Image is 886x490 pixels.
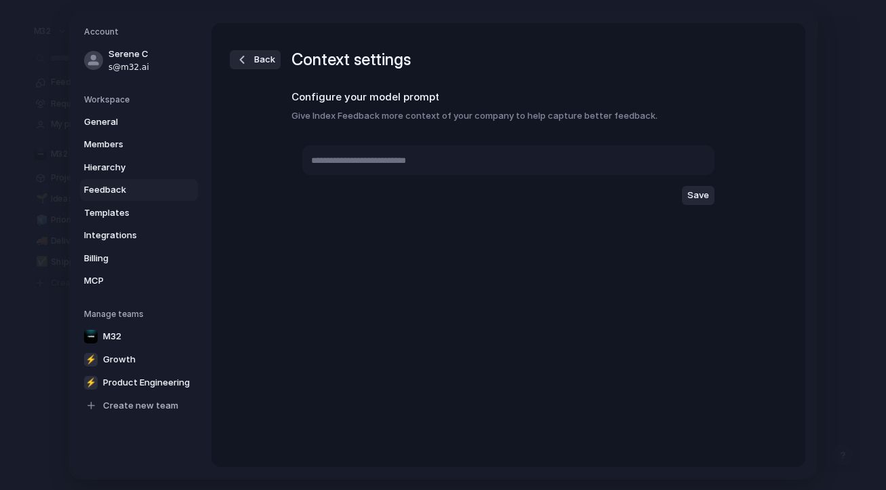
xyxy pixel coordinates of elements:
[254,53,275,67] span: Back
[80,111,198,133] a: General
[84,376,98,390] div: ⚡
[84,274,171,288] span: MCP
[84,206,171,220] span: Templates
[80,372,198,394] a: ⚡Product Engineering
[80,349,198,371] a: ⚡Growth
[80,43,198,77] a: Serene Cs@m32.ai
[103,330,121,343] span: M32
[80,134,198,155] a: Members
[84,138,171,151] span: Members
[103,399,178,413] span: Create new team
[84,26,198,38] h5: Account
[80,395,198,417] a: Create new team
[80,270,198,292] a: MCP
[108,48,195,61] span: Serene C
[84,183,171,197] span: Feedback
[84,353,98,366] div: ⚡
[84,229,171,242] span: Integrations
[108,61,195,73] span: s@m32.ai
[230,50,281,69] button: Back
[84,115,171,129] span: General
[80,248,198,269] a: Billing
[84,161,171,174] span: Hierarchy
[80,179,198,201] a: Feedback
[103,376,190,390] span: Product Engineering
[84,94,198,106] h5: Workspace
[80,157,198,178] a: Hierarchy
[682,186,714,205] button: Save
[103,353,136,366] span: Growth
[84,308,198,320] h5: Manage teams
[291,48,411,72] h1: Context settings
[291,90,725,105] h2: Configure your model prompt
[80,202,198,224] a: Templates
[84,252,171,265] span: Billing
[80,225,198,246] a: Integrations
[80,326,198,347] a: M32
[687,189,709,202] span: Save
[291,109,725,123] h3: Give Index Feedback more context of your company to help capture better feedback.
